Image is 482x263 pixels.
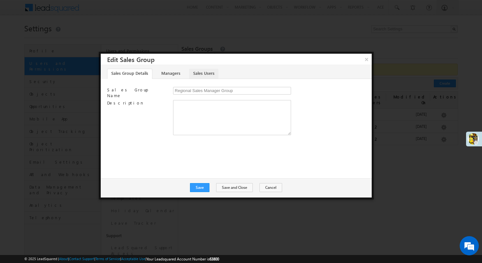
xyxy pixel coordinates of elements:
a: Sales Group Details [107,69,152,79]
button: Cancel [259,183,282,192]
h3: Edit Sales Group [107,54,372,65]
a: About [59,257,68,261]
span: © 2025 LeadSquared | | | | | [24,256,219,262]
a: Managers [157,69,184,79]
button: Save and Close [216,183,253,192]
a: Terms of Service [95,257,120,261]
span: 63800 [209,257,219,261]
label: Description [107,100,167,106]
a: Acceptable Use [121,257,145,261]
button: Save [190,183,209,192]
a: Contact Support [69,257,94,261]
span: Your Leadsquared Account Number is [146,257,219,261]
button: × [361,54,372,65]
a: Sales Users [189,69,218,79]
label: Sales Group Name [107,87,167,98]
